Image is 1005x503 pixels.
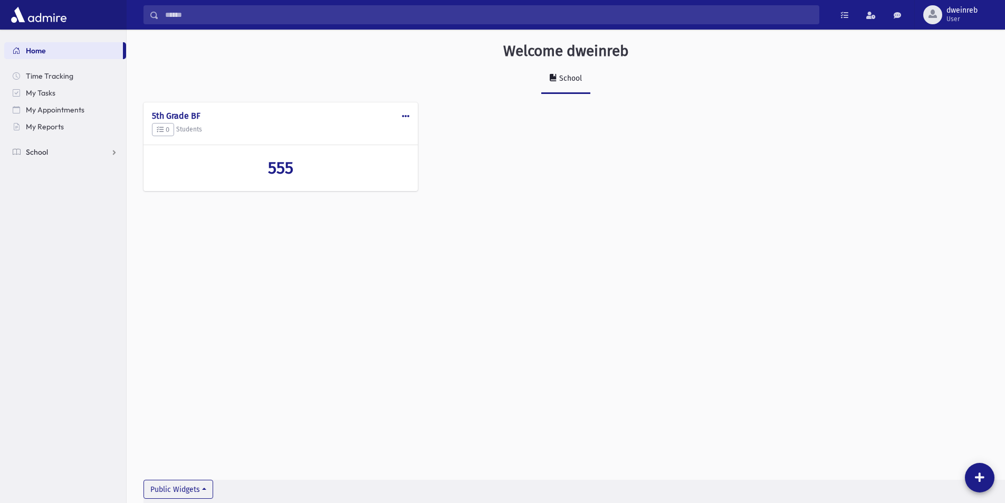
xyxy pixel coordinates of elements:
[152,158,409,178] a: 555
[159,5,819,24] input: Search
[503,42,629,60] h3: Welcome dweinreb
[143,480,213,499] button: Public Widgets
[26,147,48,157] span: School
[4,101,126,118] a: My Appointments
[26,46,46,55] span: Home
[26,122,64,131] span: My Reports
[4,144,126,160] a: School
[157,126,169,134] span: 0
[26,88,55,98] span: My Tasks
[4,42,123,59] a: Home
[8,4,69,25] img: AdmirePro
[26,105,84,115] span: My Appointments
[4,68,126,84] a: Time Tracking
[541,64,590,94] a: School
[152,123,174,137] button: 0
[268,158,293,178] span: 555
[946,15,978,23] span: User
[557,74,582,83] div: School
[152,111,409,121] h4: 5th Grade BF
[152,123,409,137] h5: Students
[4,84,126,101] a: My Tasks
[4,118,126,135] a: My Reports
[946,6,978,15] span: dweinreb
[26,71,73,81] span: Time Tracking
